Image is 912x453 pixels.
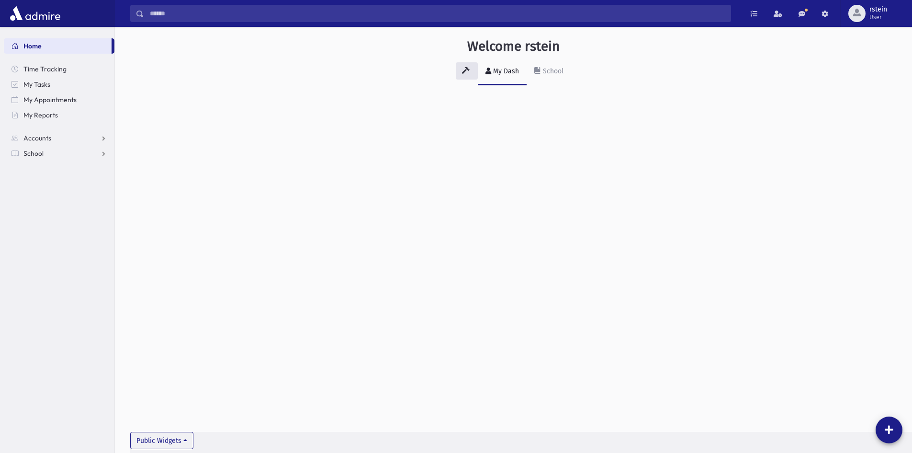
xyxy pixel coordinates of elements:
[4,146,114,161] a: School
[144,5,731,22] input: Search
[541,67,563,75] div: School
[23,134,51,142] span: Accounts
[869,6,887,13] span: rstein
[491,67,519,75] div: My Dash
[23,111,58,119] span: My Reports
[869,13,887,21] span: User
[4,38,112,54] a: Home
[4,77,114,92] a: My Tasks
[23,95,77,104] span: My Appointments
[4,130,114,146] a: Accounts
[23,42,42,50] span: Home
[4,61,114,77] a: Time Tracking
[467,38,560,55] h3: Welcome rstein
[130,432,193,449] button: Public Widgets
[8,4,63,23] img: AdmirePro
[478,58,527,85] a: My Dash
[4,92,114,107] a: My Appointments
[23,80,50,89] span: My Tasks
[23,65,67,73] span: Time Tracking
[23,149,44,158] span: School
[527,58,571,85] a: School
[4,107,114,123] a: My Reports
